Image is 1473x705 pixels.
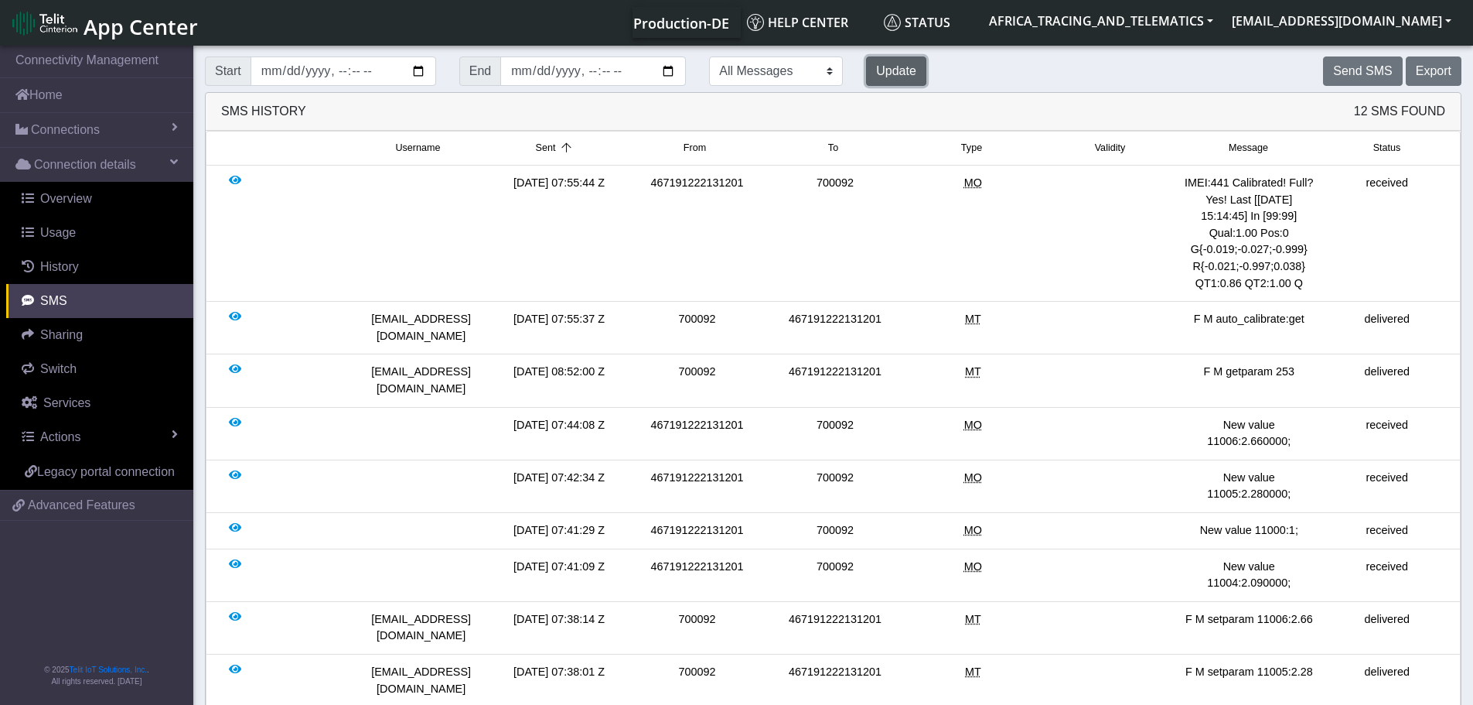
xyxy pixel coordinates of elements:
[747,14,848,31] span: Help center
[490,522,628,539] div: [DATE] 07:41:29 Z
[490,311,628,344] div: [DATE] 07:55:37 Z
[490,364,628,397] div: [DATE] 08:52:00 Z
[352,664,489,697] div: [EMAIL_ADDRESS][DOMAIN_NAME]
[628,364,765,397] div: 700092
[964,471,982,484] span: Mobile Originated
[1180,417,1318,450] div: New value 11006:2.660000;
[766,311,904,344] div: 467191222131201
[70,666,147,674] a: Telit IoT Solutions, Inc.
[628,175,765,292] div: 467191222131201
[37,465,175,478] span: Legacy portal connection
[6,352,193,386] a: Switch
[6,420,193,454] a: Actions
[628,664,765,697] div: 700092
[1180,364,1318,397] div: F M getparam 253
[1180,470,1318,503] div: New value 11005:2.280000;
[884,14,901,31] img: status.svg
[1323,56,1402,86] button: Send SMS
[1180,522,1318,539] div: New value 11000:1;
[965,313,981,325] span: Mobile Terminated
[1354,102,1445,121] span: 12 SMS Found
[40,294,67,307] span: SMS
[1180,311,1318,344] div: F M auto_calibrate:get
[1318,522,1456,539] div: received
[352,311,489,344] div: [EMAIL_ADDRESS][DOMAIN_NAME]
[1229,141,1268,156] span: Message
[628,470,765,503] div: 467191222131201
[964,176,982,189] span: Mobile Originated
[205,56,251,86] span: Start
[206,93,1461,131] div: SMS History
[633,7,728,38] a: Your current platform instance
[490,417,628,450] div: [DATE] 07:44:08 Z
[766,522,904,539] div: 700092
[628,611,765,645] div: 700092
[40,192,92,205] span: Overview
[965,666,981,678] span: Mobile Terminated
[965,613,981,625] span: Mobile Terminated
[741,7,878,38] a: Help center
[28,496,135,515] span: Advanced Features
[1406,56,1461,86] button: Export
[6,284,193,318] a: SMS
[43,396,90,409] span: Services
[1318,417,1456,450] div: received
[1095,141,1126,156] span: Validity
[490,611,628,645] div: [DATE] 07:38:14 Z
[884,14,950,31] span: Status
[633,14,729,33] span: Production-DE
[1180,611,1318,645] div: F M setparam 11006:2.66
[34,156,136,174] span: Connection details
[1180,175,1318,292] div: IMEI:441 Calibrated! Full? Yes! Last [[DATE] 15:14:45] In [99:99] Qual:1.00 Pos:0 G{-0.019;-0.027...
[459,56,501,86] span: End
[1318,559,1456,592] div: received
[6,386,193,420] a: Services
[766,559,904,592] div: 700092
[1318,364,1456,397] div: delivered
[628,522,765,539] div: 467191222131201
[766,364,904,397] div: 467191222131201
[766,175,904,292] div: 700092
[395,141,440,156] span: Username
[1318,664,1456,697] div: delivered
[352,364,489,397] div: [EMAIL_ADDRESS][DOMAIN_NAME]
[828,141,838,156] span: To
[766,417,904,450] div: 700092
[1180,664,1318,697] div: F M setparam 11005:2.28
[490,559,628,592] div: [DATE] 07:41:09 Z
[6,318,193,352] a: Sharing
[965,365,981,378] span: Mobile Terminated
[1318,175,1456,292] div: received
[1318,311,1456,344] div: delivered
[766,611,904,645] div: 467191222131201
[6,216,193,250] a: Usage
[40,430,80,443] span: Actions
[964,560,982,573] span: Mobile Originated
[490,470,628,503] div: [DATE] 07:42:34 Z
[878,7,980,38] a: Status
[40,362,77,375] span: Switch
[1222,7,1461,35] button: [EMAIL_ADDRESS][DOMAIN_NAME]
[12,6,196,39] a: App Center
[747,14,764,31] img: knowledge.svg
[684,141,706,156] span: From
[964,419,982,431] span: Mobile Originated
[12,11,77,36] img: logo-telit-cinterion-gw-new.png
[964,524,982,536] span: Mobile Originated
[352,611,489,645] div: [EMAIL_ADDRESS][DOMAIN_NAME]
[866,56,926,86] button: Update
[1318,611,1456,645] div: delivered
[961,141,982,156] span: Type
[31,121,100,139] span: Connections
[84,12,198,41] span: App Center
[628,311,765,344] div: 700092
[1180,559,1318,592] div: New value 11004:2.090000;
[40,260,79,273] span: History
[628,417,765,450] div: 467191222131201
[6,182,193,216] a: Overview
[40,328,83,341] span: Sharing
[1373,141,1401,156] span: Status
[40,226,76,239] span: Usage
[766,664,904,697] div: 467191222131201
[766,470,904,503] div: 700092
